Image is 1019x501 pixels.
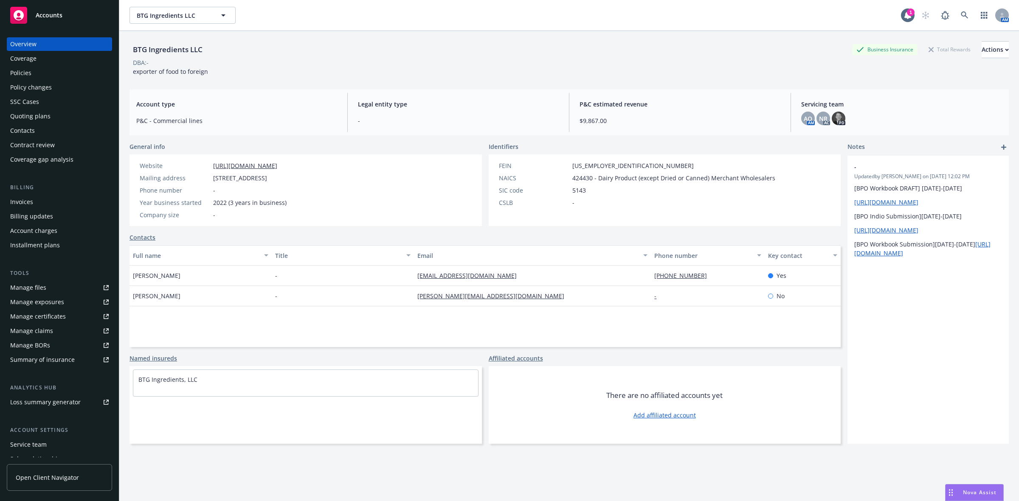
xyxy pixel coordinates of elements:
[580,116,780,125] span: $9,867.00
[854,240,1002,257] p: [BPO Workbook Submission][DATE]-[DATE]
[7,183,112,192] div: Billing
[572,161,694,170] span: [US_EMPLOYER_IDENTIFICATION_NUMBER]
[768,251,828,260] div: Key contact
[7,66,112,80] a: Policies
[854,162,980,171] span: -
[7,426,112,434] div: Account settings
[10,324,53,338] div: Manage claims
[956,7,973,24] a: Search
[137,11,210,20] span: BTG Ingredients LLC
[572,186,586,195] span: 5143
[213,210,215,219] span: -
[136,100,337,109] span: Account type
[129,354,177,363] a: Named insureds
[999,142,1009,152] a: add
[7,383,112,392] div: Analytics hub
[7,95,112,109] a: SSC Cases
[275,251,401,260] div: Title
[847,156,1009,264] div: -Updatedby [PERSON_NAME] on [DATE] 12:02 PM[BPO Workbook DRAFT] [DATE]-[DATE][URL][DOMAIN_NAME][B...
[133,58,149,67] div: DBA: -
[136,116,337,125] span: P&C - Commercial lines
[654,251,752,260] div: Phone number
[7,353,112,367] a: Summary of insurance
[801,100,1002,109] span: Servicing team
[7,3,112,27] a: Accounts
[7,295,112,309] a: Manage exposures
[10,281,46,294] div: Manage files
[10,109,51,123] div: Quoting plans
[819,114,828,123] span: NR
[907,8,915,16] div: 1
[917,7,934,24] a: Start snowing
[499,186,569,195] div: SIC code
[654,271,714,280] a: [PHONE_NUMBER]
[852,44,918,55] div: Business Insurance
[7,138,112,152] a: Contract review
[7,238,112,252] a: Installment plans
[417,271,524,280] a: [EMAIL_ADDRESS][DOMAIN_NAME]
[213,186,215,195] span: -
[133,251,259,260] div: Full name
[140,186,210,195] div: Phone number
[133,291,180,300] span: [PERSON_NAME]
[946,484,956,501] div: Drag to move
[417,251,638,260] div: Email
[417,292,571,300] a: [PERSON_NAME][EMAIL_ADDRESS][DOMAIN_NAME]
[140,174,210,182] div: Mailing address
[129,233,155,242] a: Contacts
[963,489,996,496] span: Nova Assist
[272,245,414,266] button: Title
[580,100,780,109] span: P&C estimated revenue
[847,142,865,152] span: Notes
[10,452,64,466] div: Sales relationships
[10,153,73,166] div: Coverage gap analysis
[10,37,37,51] div: Overview
[213,162,277,170] a: [URL][DOMAIN_NAME]
[275,291,277,300] span: -
[36,12,62,19] span: Accounts
[10,295,64,309] div: Manage exposures
[129,7,236,24] button: BTG Ingredients LLC
[937,7,954,24] a: Report a Bug
[572,198,574,207] span: -
[358,100,559,109] span: Legal entity type
[7,224,112,238] a: Account charges
[7,452,112,466] a: Sales relationships
[777,271,786,280] span: Yes
[572,174,775,182] span: 424430 - Dairy Product (except Dried or Canned) Merchant Wholesalers
[10,210,53,223] div: Billing updates
[140,198,210,207] div: Year business started
[213,198,287,207] span: 2022 (3 years in business)
[140,210,210,219] div: Company size
[213,174,267,182] span: [STREET_ADDRESS]
[654,292,663,300] a: -
[765,245,841,266] button: Key contact
[10,95,39,109] div: SSC Cases
[129,142,165,151] span: General info
[832,112,845,125] img: photo
[7,324,112,338] a: Manage claims
[499,174,569,182] div: NAICS
[133,271,180,280] span: [PERSON_NAME]
[633,411,696,420] a: Add affiliated account
[10,52,37,65] div: Coverage
[10,124,35,137] div: Contacts
[414,245,651,266] button: Email
[489,142,518,151] span: Identifiers
[854,173,1002,180] span: Updated by [PERSON_NAME] on [DATE] 12:02 PM
[10,195,33,209] div: Invoices
[10,339,50,352] div: Manage BORs
[7,395,112,409] a: Loss summary generator
[7,269,112,277] div: Tools
[10,395,81,409] div: Loss summary generator
[606,390,723,400] span: There are no affiliated accounts yet
[7,438,112,451] a: Service team
[7,339,112,352] a: Manage BORs
[7,153,112,166] a: Coverage gap analysis
[10,138,55,152] div: Contract review
[924,44,975,55] div: Total Rewards
[129,245,272,266] button: Full name
[129,44,206,55] div: BTG Ingredients LLC
[854,226,918,234] a: [URL][DOMAIN_NAME]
